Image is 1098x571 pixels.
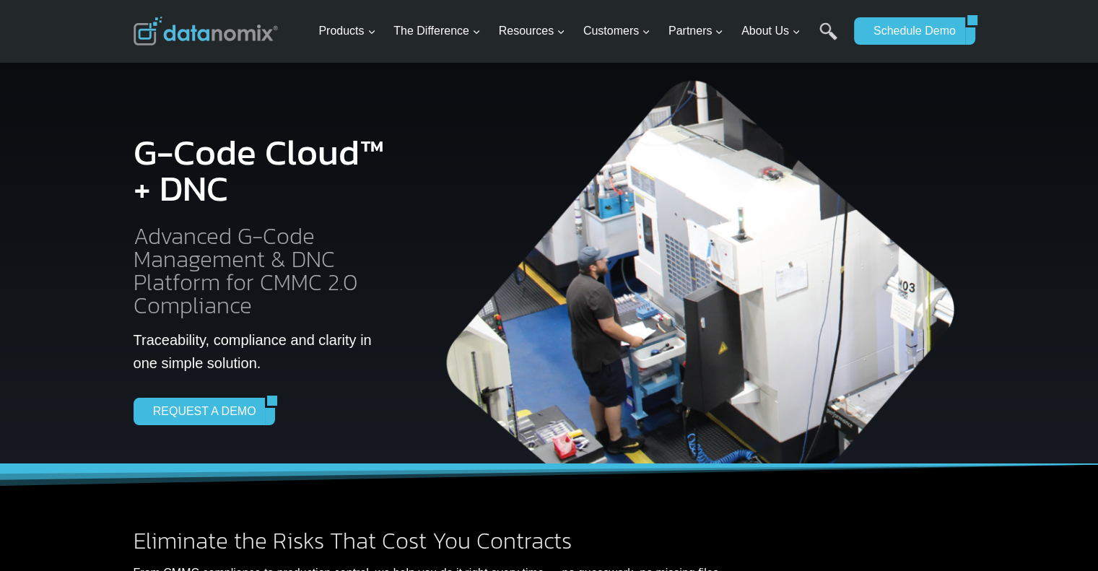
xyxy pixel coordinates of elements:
span: Customers [583,22,650,40]
p: Traceability, compliance and clarity in one simple solution. [134,328,391,375]
span: The Difference [393,22,481,40]
span: Resources [499,22,565,40]
span: About Us [741,22,801,40]
h1: G-Code Cloud™ + DNC [134,134,391,206]
a: Terms [162,322,183,332]
span: Last Name [325,1,371,14]
span: Phone number [325,60,390,73]
span: Partners [668,22,723,40]
a: Search [819,22,837,55]
span: Products [318,22,375,40]
a: Privacy Policy [196,322,243,332]
span: State/Region [325,178,380,191]
img: Datanomix [134,17,278,45]
h2: Eliminate the Risks That Cost You Contracts [134,529,723,552]
a: Schedule Demo [854,17,965,45]
nav: Primary Navigation [313,8,847,55]
h2: Advanced G-Code Management & DNC Platform for CMMC 2.0 Compliance [134,225,391,317]
a: REQUEST A DEMO [134,398,266,425]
